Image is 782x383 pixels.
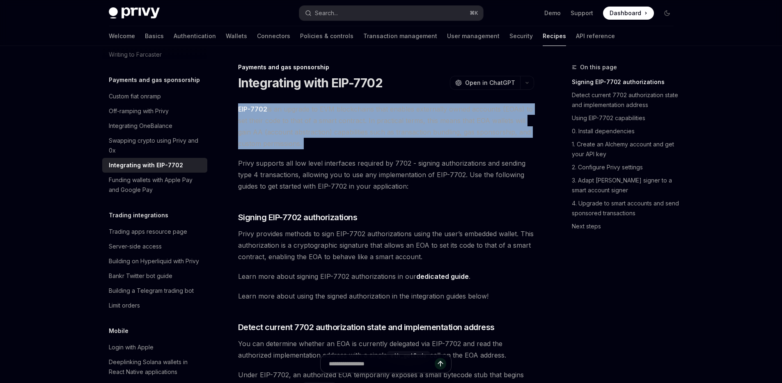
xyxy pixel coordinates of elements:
a: Server-side access [102,239,207,254]
div: Custom fiat onramp [109,91,161,101]
h5: Payments and gas sponsorship [109,75,200,85]
button: Toggle dark mode [660,7,674,20]
a: 3. Adapt [PERSON_NAME] signer to a smart account signer [572,174,680,197]
a: Custom fiat onramp [102,89,207,104]
span: You can determine whether an EOA is currently delegated via EIP-7702 and read the authorized impl... [238,338,534,361]
span: Privy supports all low level interfaces required by 7702 - signing authorizations and sending typ... [238,157,534,192]
h5: Mobile [109,326,128,336]
span: is an upgrade to EVM blockchains that enables externally owned accounts (EOAs) to set their code ... [238,103,534,149]
a: Limit orders [102,298,207,313]
div: Trading apps resource page [109,227,187,237]
div: Building a Telegram trading bot [109,286,194,296]
div: Deeplinking Solana wallets in React Native applications [109,357,202,377]
a: User management [447,26,500,46]
span: ⌘ K [470,10,478,16]
div: Bankr Twitter bot guide [109,271,172,281]
a: Wallets [226,26,247,46]
a: Signing EIP-7702 authorizations [572,75,680,89]
a: Deeplinking Solana wallets in React Native applications [102,355,207,379]
div: Payments and gas sponsorship [238,63,534,71]
a: Login with Apple [102,340,207,355]
span: Dashboard [610,9,641,17]
a: Security [509,26,533,46]
a: EIP-7702 [238,105,267,114]
a: Connectors [257,26,290,46]
span: Signing EIP-7702 authorizations [238,212,358,223]
div: Server-side access [109,242,162,251]
a: Next steps [572,220,680,233]
div: Login with Apple [109,342,154,352]
a: Basics [145,26,164,46]
div: Off-ramping with Privy [109,106,169,116]
h1: Integrating with EIP-7702 [238,75,383,90]
span: On this page [580,62,617,72]
div: Swapping crypto using Privy and 0x [109,136,202,155]
a: Detect current 7702 authorization state and implementation address [572,89,680,112]
div: Funding wallets with Apple Pay and Google Pay [109,175,202,195]
a: Bankr Twitter bot guide [102,269,207,283]
div: Search... [315,8,338,18]
code: eth_getCode [387,351,430,360]
a: 2. Configure Privy settings [572,161,680,174]
span: Privy provides methods to sign EIP-7702 authorizations using the user’s embedded wallet. This aut... [238,228,534,262]
div: Integrating with EIP-7702 [109,160,183,170]
span: Open in ChatGPT [465,79,515,87]
div: Integrating OneBalance [109,121,172,131]
a: Building a Telegram trading bot [102,283,207,298]
a: API reference [576,26,615,46]
button: Send message [435,358,446,369]
a: Building on Hyperliquid with Privy [102,254,207,269]
a: Authentication [174,26,216,46]
a: Support [571,9,593,17]
span: Detect current 7702 authorization state and implementation address [238,321,495,333]
a: Integrating with EIP-7702 [102,158,207,173]
a: Demo [544,9,561,17]
a: Transaction management [363,26,437,46]
span: Learn more about using the signed authorization in the integration guides below! [238,290,534,302]
a: Off-ramping with Privy [102,104,207,119]
a: Swapping crypto using Privy and 0x [102,133,207,158]
a: Dashboard [603,7,654,20]
a: Trading apps resource page [102,224,207,239]
button: Open in ChatGPT [450,76,520,90]
a: 1. Create an Alchemy account and get your API key [572,138,680,161]
a: Recipes [543,26,566,46]
button: Search...⌘K [299,6,483,21]
input: Ask a question... [329,355,435,373]
a: Using EIP-7702 capabilities [572,112,680,125]
h5: Trading integrations [109,210,168,220]
a: 4. Upgrade to smart accounts and send sponsored transactions [572,197,680,220]
span: Learn more about signing EIP-7702 authorizations in our . [238,271,534,282]
a: Integrating OneBalance [102,119,207,133]
div: Building on Hyperliquid with Privy [109,256,199,266]
a: Welcome [109,26,135,46]
a: dedicated guide [416,272,469,281]
div: Limit orders [109,301,140,310]
img: dark logo [109,7,160,19]
a: Funding wallets with Apple Pay and Google Pay [102,173,207,197]
a: 0. Install dependencies [572,125,680,138]
a: Policies & controls [300,26,353,46]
